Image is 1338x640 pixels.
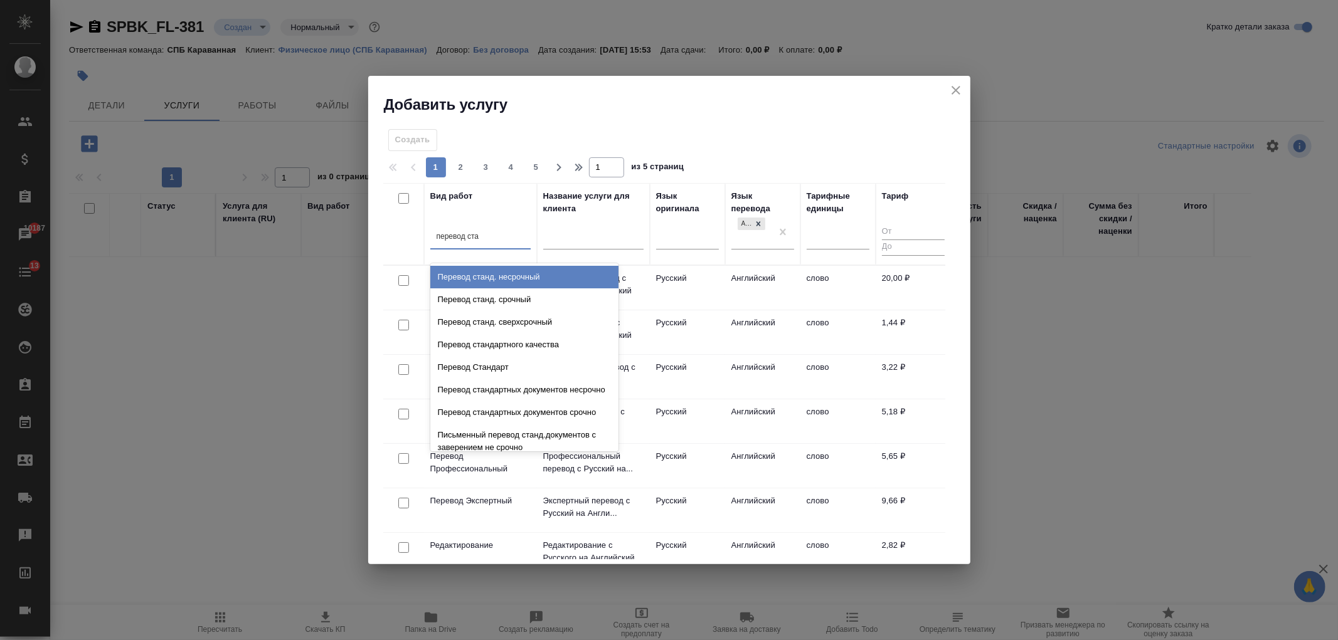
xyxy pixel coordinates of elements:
[725,444,800,488] td: Английский
[430,450,531,475] p: Перевод Профессиональный
[882,224,945,240] input: От
[543,450,644,475] p: Профессиональный перевод с Русский на...
[430,288,619,311] div: Перевод станд. срочный
[882,190,909,202] div: Тариф
[882,239,945,255] input: До
[725,399,800,443] td: Английский
[451,161,471,174] span: 2
[430,539,531,552] p: Редактирование
[650,399,725,443] td: Русский
[738,218,751,231] div: Английский
[543,495,644,520] p: Экспертный перевод с Русский на Англи...
[725,533,800,577] td: Английский
[650,488,725,532] td: Русский
[876,355,951,399] td: 3,22 ₽
[800,488,876,532] td: слово
[800,533,876,577] td: слово
[876,488,951,532] td: 9,66 ₽
[650,444,725,488] td: Русский
[800,266,876,310] td: слово
[430,356,619,379] div: Перевод Стандарт
[526,161,546,174] span: 5
[800,355,876,399] td: слово
[430,401,619,424] div: Перевод стандартных документов срочно
[650,533,725,577] td: Русский
[725,355,800,399] td: Английский
[876,399,951,443] td: 5,18 ₽
[430,379,619,401] div: Перевод стандартных документов несрочно
[800,444,876,488] td: слово
[650,355,725,399] td: Русский
[430,333,619,356] div: Перевод стандартного качества
[800,399,876,443] td: слово
[526,157,546,177] button: 5
[736,216,767,232] div: Английский
[876,266,951,310] td: 20,00 ₽
[430,190,473,202] div: Вид работ
[876,533,951,577] td: 2,82 ₽
[725,488,800,532] td: Английский
[876,444,951,488] td: 5,65 ₽
[725,310,800,354] td: Английский
[476,157,496,177] button: 3
[725,266,800,310] td: Английский
[543,539,644,564] p: Редактирование с Русского на Английский
[650,310,725,354] td: Русский
[650,266,725,310] td: Русский
[807,190,869,215] div: Тарифные единицы
[476,161,496,174] span: 3
[430,266,619,288] div: Перевод станд. несрочный
[501,157,521,177] button: 4
[543,190,644,215] div: Название услуги для клиента
[384,95,970,115] h2: Добавить услугу
[501,161,521,174] span: 4
[876,310,951,354] td: 1,44 ₽
[451,157,471,177] button: 2
[430,495,531,507] p: Перевод Экспертный
[430,311,619,333] div: Перевод станд. сверхсрочный
[800,310,876,354] td: слово
[430,424,619,459] div: Письменный перевод станд.документов с заверением не срочно
[656,190,719,215] div: Язык оригинала
[947,81,965,100] button: close
[731,190,794,215] div: Язык перевода
[632,159,684,177] span: из 5 страниц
